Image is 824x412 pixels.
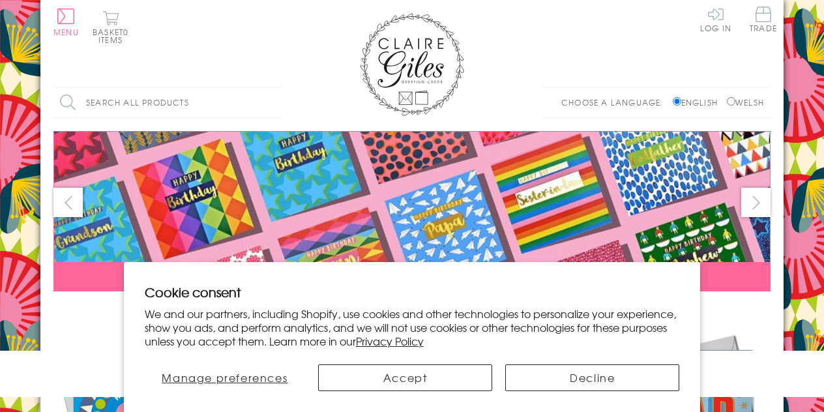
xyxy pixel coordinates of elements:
img: Claire Giles Greetings Cards [360,13,464,116]
span: 0 items [98,26,128,46]
input: Welsh [727,97,735,106]
span: Menu [53,26,79,38]
div: Carousel Pagination [53,301,771,321]
input: English [673,97,681,106]
button: prev [53,188,83,217]
p: We and our partners, including Shopify, use cookies and other technologies to personalize your ex... [145,307,680,347]
input: Search [269,88,282,117]
span: Trade [750,7,777,32]
a: Log In [700,7,731,32]
button: Menu [53,8,79,36]
button: Decline [505,364,679,391]
span: Manage preferences [162,370,287,385]
button: next [741,188,771,217]
a: Privacy Policy [356,333,424,349]
label: Welsh [727,96,764,108]
label: English [673,96,724,108]
button: Manage preferences [145,364,305,391]
a: Trade [750,7,777,35]
p: Choose a language: [561,96,670,108]
h2: Cookie consent [145,283,680,301]
button: Basket0 items [93,10,128,44]
input: Search all products [53,88,282,117]
button: Accept [318,364,492,391]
